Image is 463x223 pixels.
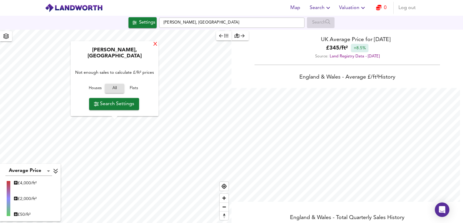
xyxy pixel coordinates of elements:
[376,4,387,12] a: 0
[232,52,463,60] div: Source:
[139,19,155,27] div: Settings
[74,63,155,82] div: Not enough sales to calculate £/ft² prices
[105,84,124,93] button: All
[153,42,158,47] div: X
[398,4,416,12] span: Log out
[124,84,144,93] button: Flats
[232,73,463,82] div: England & Wales - Average £/ ft² History
[220,182,228,191] button: Find my location
[128,17,157,28] button: Settings
[337,2,369,14] button: Valuation
[89,98,139,110] button: Search Settings
[396,2,418,14] button: Log out
[326,44,348,52] b: £ 345 / ft²
[126,85,142,92] span: Flats
[74,47,155,63] div: [PERSON_NAME], [GEOGRAPHIC_DATA]
[128,17,157,28] div: Click to configure Search Settings
[14,180,37,186] div: £ 4,000/ft²
[220,211,228,220] button: Reset bearing to north
[288,4,302,12] span: Map
[220,194,228,202] button: Zoom in
[435,202,449,217] div: Open Intercom Messenger
[307,17,335,28] div: Enable a Source before running a Search
[5,166,52,176] div: Average Price
[108,85,121,92] span: All
[85,84,105,93] button: Houses
[45,3,103,12] img: logo
[307,2,334,14] button: Search
[87,85,103,92] span: Houses
[330,54,380,58] a: Land Registry Data - [DATE]
[310,4,332,12] span: Search
[220,202,228,211] button: Zoom out
[94,100,134,108] span: Search Settings
[232,36,463,44] div: UK Average Price for [DATE]
[14,196,37,202] div: £ 2,000/ft²
[339,4,367,12] span: Valuation
[371,2,391,14] button: 0
[14,212,37,218] div: £ 50/ft²
[159,18,305,28] input: Enter a location...
[285,2,305,14] button: Map
[232,214,463,222] div: England & Wales - Total Quarterly Sales History
[351,44,368,52] div: +8.5%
